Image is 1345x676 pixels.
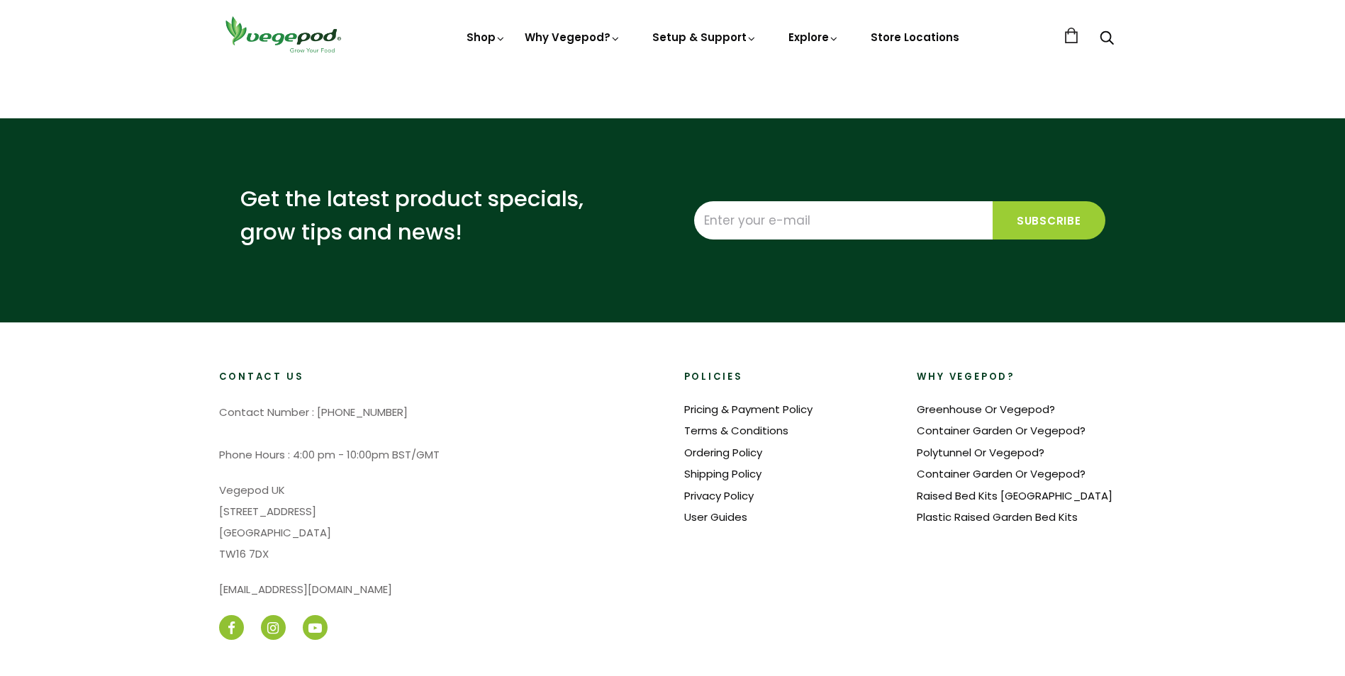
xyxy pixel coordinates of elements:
h2: Why Vegepod? [917,371,1127,384]
a: Shipping Policy [684,466,761,481]
h2: Contact Us [219,371,662,384]
a: Raised Bed Kits [GEOGRAPHIC_DATA] [917,488,1112,503]
a: Plastic Raised Garden Bed Kits [917,509,1078,524]
a: [EMAIL_ADDRESS][DOMAIN_NAME] [219,582,392,597]
a: Shop [467,30,506,45]
a: Pricing & Payment Policy [684,402,813,417]
a: Polytunnel Or Vegepod? [917,445,1044,460]
a: Container Garden Or Vegepod? [917,423,1086,438]
a: Why Vegepod? [525,30,621,45]
a: Container Garden Or Vegepod? [917,466,1086,481]
a: Ordering Policy [684,445,762,460]
input: Enter your e-mail [694,201,993,240]
p: Contact Number : [PHONE_NUMBER] Phone Hours : 4:00 pm - 10:00pm BST/GMT [219,402,662,466]
p: Vegepod UK [STREET_ADDRESS] [GEOGRAPHIC_DATA] TW16 7DX [219,480,662,565]
a: Explore [788,30,839,45]
h2: Policies [684,371,894,384]
a: User Guides [684,509,747,524]
a: Privacy Policy [684,488,754,503]
input: Subscribe [993,201,1105,240]
p: Get the latest product specials, grow tips and news! [240,182,595,248]
a: Store Locations [871,30,959,45]
a: Greenhouse Or Vegepod? [917,402,1055,417]
a: Setup & Support [652,30,757,45]
a: Terms & Conditions [684,423,788,438]
a: Search [1100,32,1114,47]
img: Vegepod [219,14,347,55]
